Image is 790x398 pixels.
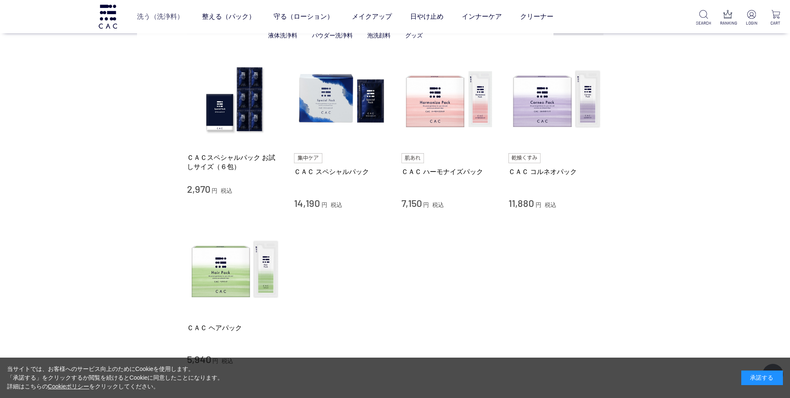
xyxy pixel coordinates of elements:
p: CART [768,20,783,26]
a: 守る（ローション） [274,5,334,28]
span: 5,940 [187,353,211,365]
img: 集中ケア [294,153,322,163]
img: ＣＡＣスペシャルパック お試しサイズ（６包） [187,52,282,147]
span: 円 [212,187,217,194]
a: メイクアップ [352,5,392,28]
p: SEARCH [696,20,711,26]
a: グッズ [405,32,423,39]
a: 日やけ止め [410,5,444,28]
img: ＣＡＣ コルネオパック [508,52,603,147]
a: ＣＡＣ スペシャルパック [294,167,389,176]
span: 円 [536,201,541,208]
a: 液体洗浄料 [268,32,297,39]
a: LOGIN [744,10,759,26]
span: 14,190 [294,197,320,209]
span: 円 [423,201,429,208]
span: 税込 [221,187,232,194]
span: 税込 [331,201,342,208]
p: LOGIN [744,20,759,26]
img: logo [97,5,118,28]
a: 整える（パック） [202,5,255,28]
span: 11,880 [508,197,534,209]
div: 当サイトでは、お客様へのサービス向上のためにCookieを使用します。 「承諾する」をクリックするか閲覧を続けるとCookieに同意したことになります。 詳細はこちらの をクリックしてください。 [7,365,224,391]
span: 税込 [432,201,444,208]
img: ＣＡＣ ヘアパック [187,222,282,317]
a: ＣＡＣ ヘアパック [187,323,282,332]
p: RANKING [720,20,735,26]
a: クリーナー [520,5,553,28]
a: CART [768,10,783,26]
span: 2,970 [187,183,210,195]
span: 円 [321,201,327,208]
div: 承諾する [741,371,783,385]
a: ＣＡＣ コルネオパック [508,167,603,176]
a: RANKING [720,10,735,26]
img: 肌あれ [401,153,424,163]
img: ＣＡＣ ハーモナイズパック [401,52,496,147]
a: SEARCH [696,10,711,26]
span: 7,150 [401,197,422,209]
a: インナーケア [462,5,502,28]
a: パウダー洗浄料 [312,32,353,39]
span: 税込 [545,201,556,208]
a: ＣＡＣ ハーモナイズパック [401,167,496,176]
img: ＣＡＣ スペシャルパック [294,52,389,147]
a: Cookieポリシー [48,383,90,390]
a: 洗う（洗浄料） [137,5,184,28]
img: 乾燥くすみ [508,153,541,163]
a: ＣＡＣスペシャルパック お試しサイズ（６包） [187,153,282,171]
a: 泡洗顔料 [367,32,391,39]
